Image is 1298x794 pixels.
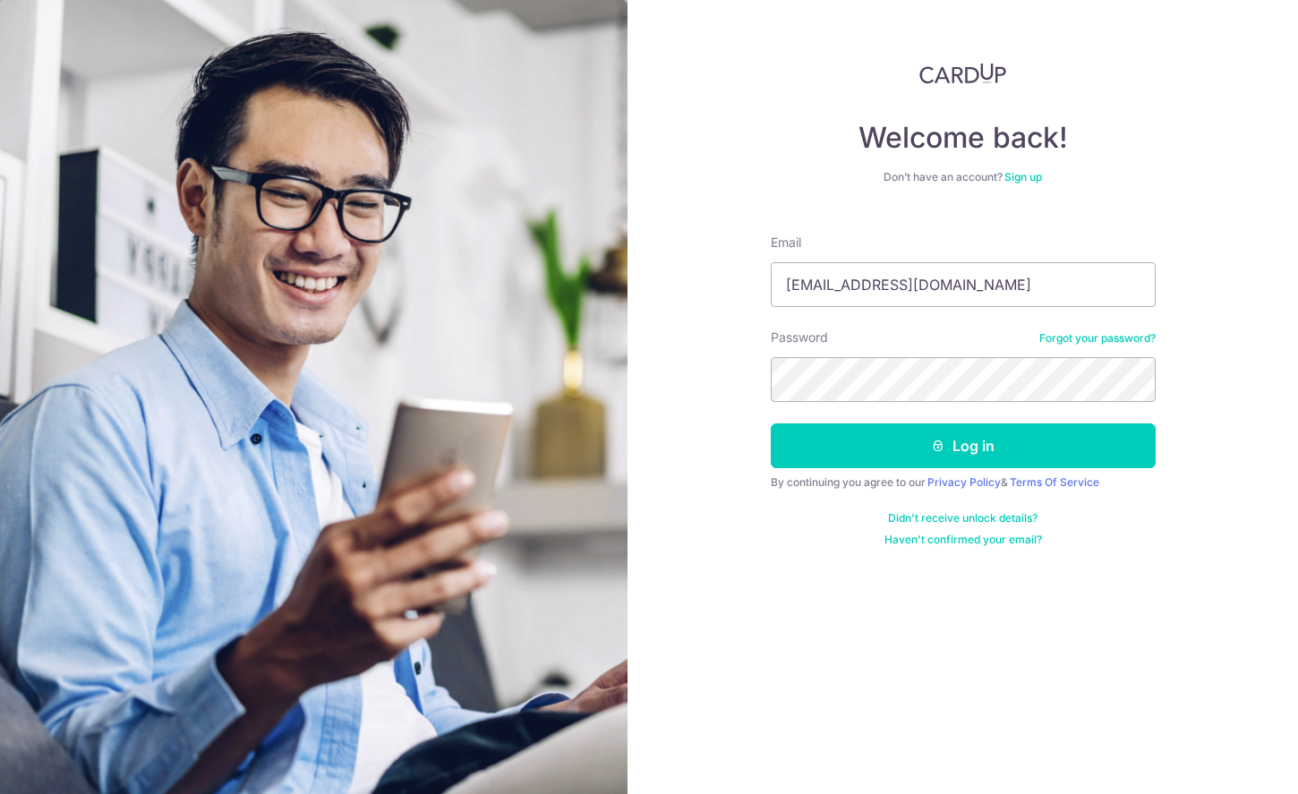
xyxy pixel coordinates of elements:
img: CardUp Logo [919,63,1007,84]
a: Sign up [1004,170,1042,184]
a: Privacy Policy [927,475,1001,489]
label: Password [771,329,828,346]
div: Don’t have an account? [771,170,1156,184]
h4: Welcome back! [771,120,1156,156]
label: Email [771,234,801,252]
input: Enter your Email [771,262,1156,307]
a: Didn't receive unlock details? [888,511,1038,525]
a: Haven't confirmed your email? [884,533,1042,547]
button: Log in [771,423,1156,468]
div: By continuing you agree to our & [771,475,1156,490]
a: Terms Of Service [1010,475,1099,489]
a: Forgot your password? [1039,331,1156,346]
